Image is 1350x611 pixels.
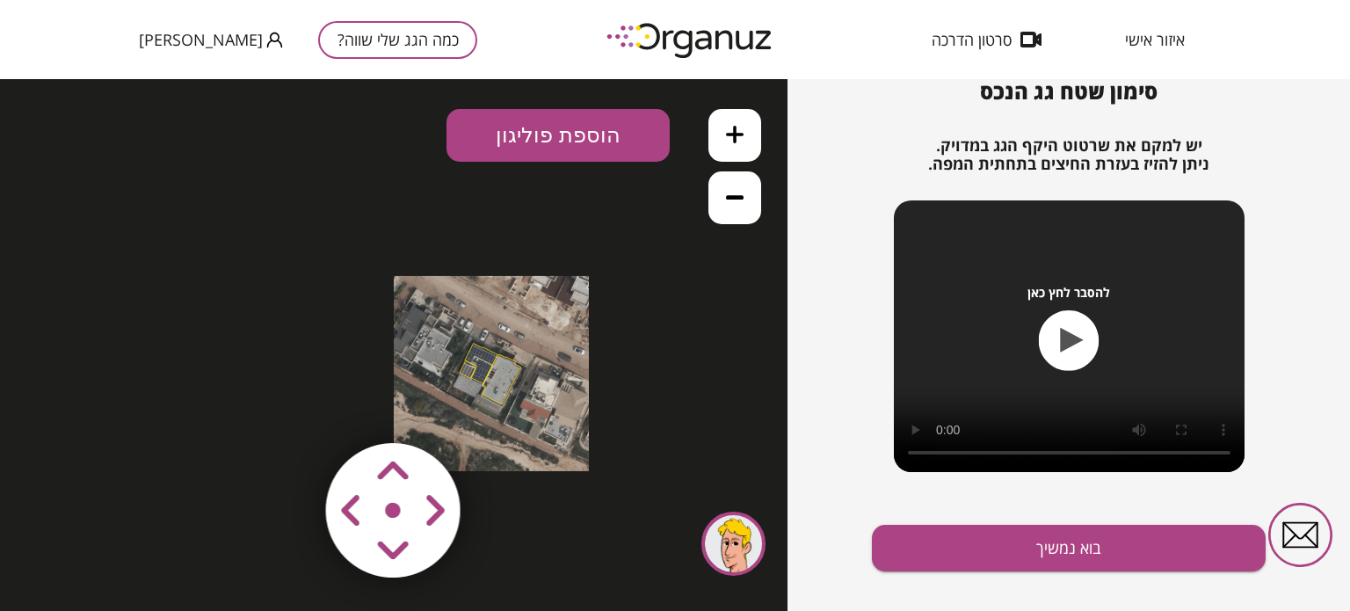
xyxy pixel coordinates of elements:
h2: יש למקם את שרטוט היקף הגג במדויק. ניתן להזיז בעזרת החיצים בתחתית המפה. [872,136,1266,174]
button: סרטון הדרכה [905,31,1068,48]
button: כמה הגג שלי שווה? [318,21,477,59]
span: להסבר לחץ כאן [1027,285,1110,300]
span: סרטון הדרכה [932,31,1012,48]
span: [PERSON_NAME] [139,31,263,48]
button: איזור אישי [1099,31,1211,48]
button: הוספת פוליגון [446,30,670,83]
button: בוא נמשיך [872,525,1266,571]
span: איזור אישי [1125,31,1185,48]
img: vector-smart-object-copy.png [289,327,499,537]
span: סימון שטח גג הנכס [980,76,1158,105]
button: [PERSON_NAME] [139,29,283,51]
img: logo [594,16,787,64]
